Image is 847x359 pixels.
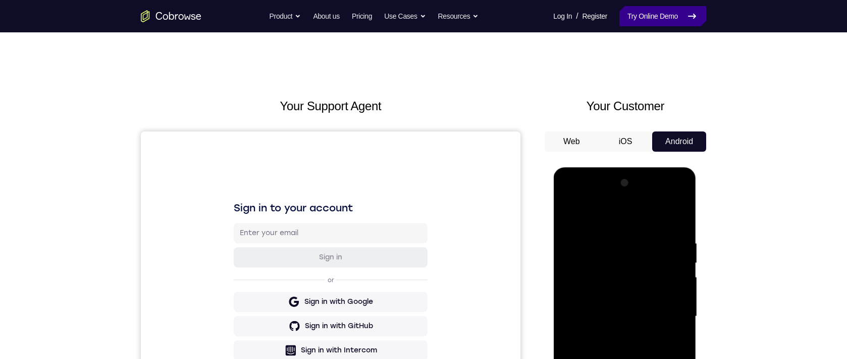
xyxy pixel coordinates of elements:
[270,6,301,26] button: Product
[141,10,201,22] a: Go to the home page
[652,131,706,152] button: Android
[352,6,372,26] a: Pricing
[384,10,417,22] font: Use Cases
[141,97,520,115] h2: Your Support Agent
[171,262,242,269] a: Create a new account
[160,214,236,224] div: Sign in with Intercom
[619,6,706,26] a: Try Online Demo
[164,165,232,175] div: Sign in with Google
[164,190,232,200] div: Sign in with GitHub
[93,233,287,253] button: Sign in with Zendesk
[313,6,339,26] a: About us
[545,97,706,115] h2: Your Customer
[93,185,287,205] button: Sign in with GitHub
[93,160,287,181] button: Sign in with Google
[161,238,235,248] div: Sign in with Zendesk
[384,6,426,26] button: Use Cases
[438,6,479,26] button: Resources
[270,10,293,22] font: Product
[438,10,470,22] font: Resources
[576,10,578,22] span: /
[627,10,678,22] font: Try Online Demo
[93,209,287,229] button: Sign in with Intercom
[583,6,607,26] a: Register
[545,131,599,152] button: Web
[185,145,195,153] p: or
[599,131,653,152] button: iOS
[93,261,287,270] p: Don't have an account?
[553,6,572,26] a: Log In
